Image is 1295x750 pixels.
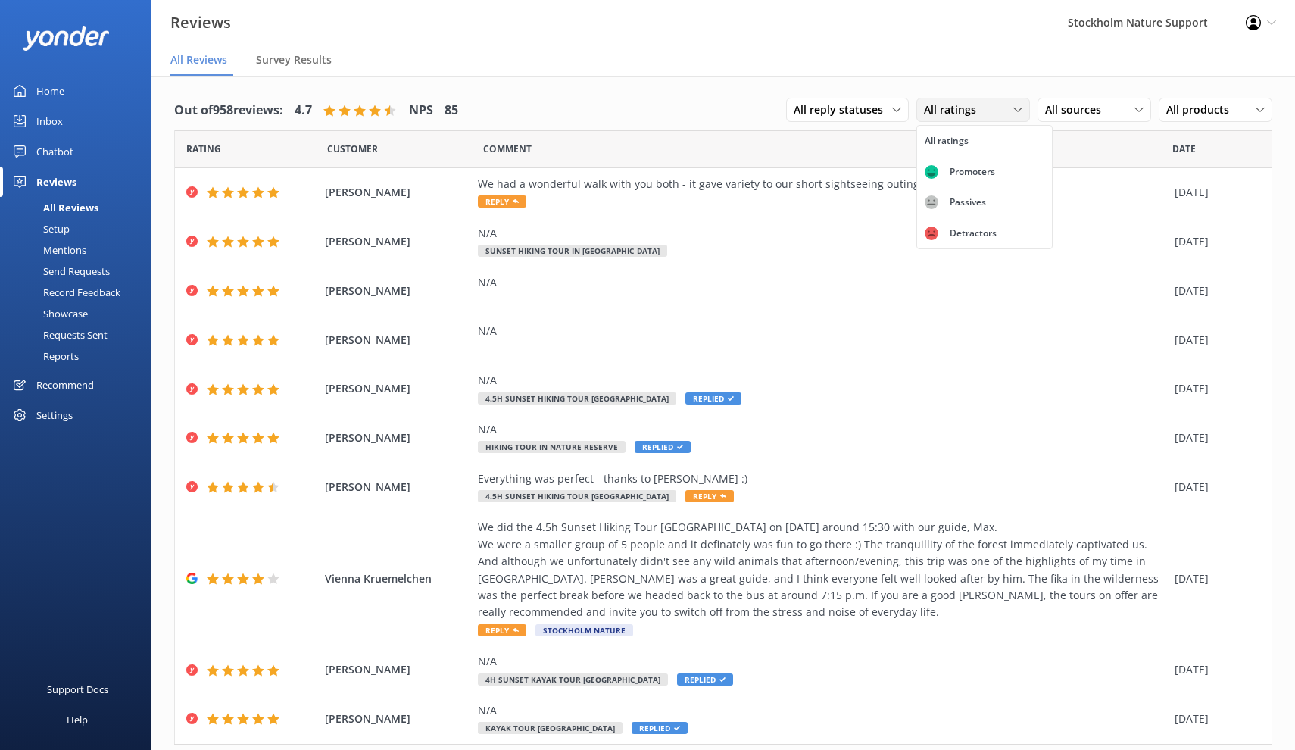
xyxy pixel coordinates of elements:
div: Promoters [938,164,1006,180]
div: Inbox [36,106,63,136]
div: [DATE] [1175,233,1253,250]
div: Showcase [9,303,88,324]
div: [DATE] [1175,283,1253,299]
span: 4.5h Sunset Hiking Tour [GEOGRAPHIC_DATA] [478,392,676,405]
div: [DATE] [1175,184,1253,201]
span: Date [186,142,221,156]
span: [PERSON_NAME] [325,711,471,727]
span: Replied [635,441,691,453]
div: N/A [478,372,1167,389]
span: Replied [685,392,741,405]
span: Stockholm Nature [535,624,633,636]
a: Showcase [9,303,151,324]
div: All ratings [925,133,969,148]
span: [PERSON_NAME] [325,479,471,495]
a: Record Feedback [9,282,151,303]
a: Setup [9,218,151,239]
span: Reply [685,490,734,502]
div: Home [36,76,64,106]
h4: 4.7 [295,101,312,120]
div: Settings [36,400,73,430]
span: Sunset Hiking Tour in [GEOGRAPHIC_DATA] [478,245,667,257]
span: [PERSON_NAME] [325,184,471,201]
a: All Reviews [9,197,151,218]
span: Replied [677,673,733,686]
span: Date [327,142,378,156]
div: [DATE] [1175,332,1253,348]
span: [PERSON_NAME] [325,233,471,250]
span: Vienna Kruemelchen [325,570,471,587]
h4: Out of 958 reviews: [174,101,283,120]
span: Question [483,142,532,156]
div: Record Feedback [9,282,120,303]
a: Reports [9,345,151,367]
div: Chatbot [36,136,73,167]
span: All sources [1045,102,1110,118]
div: Everything was perfect - thanks to [PERSON_NAME] :) [478,470,1167,487]
div: [DATE] [1175,380,1253,397]
span: Date [1172,142,1196,156]
div: [DATE] [1175,430,1253,446]
div: Reviews [36,167,76,197]
div: Mentions [9,239,86,261]
a: Send Requests [9,261,151,282]
div: [DATE] [1175,661,1253,678]
div: [DATE] [1175,479,1253,495]
h4: 85 [445,101,458,120]
a: Requests Sent [9,324,151,345]
span: Survey Results [256,52,332,67]
span: Hiking Tour in Nature Reserve [478,441,626,453]
span: All ratings [924,102,985,118]
h4: NPS [409,101,433,120]
div: Recommend [36,370,94,400]
span: 4.5h Sunset Hiking Tour [GEOGRAPHIC_DATA] [478,490,676,502]
div: All Reviews [9,197,98,218]
span: [PERSON_NAME] [325,661,471,678]
h3: Reviews [170,11,231,35]
img: yonder-white-logo.png [23,26,110,51]
div: N/A [478,702,1167,719]
div: Detractors [938,226,1008,241]
div: N/A [478,225,1167,242]
div: Reports [9,345,79,367]
div: N/A [478,421,1167,438]
span: Replied [632,722,688,734]
div: Passives [938,195,997,210]
span: [PERSON_NAME] [325,380,471,397]
span: All Reviews [170,52,227,67]
div: [DATE] [1175,711,1253,727]
div: [DATE] [1175,570,1253,587]
span: [PERSON_NAME] [325,283,471,299]
div: Help [67,705,88,735]
span: Reply [478,624,526,636]
div: N/A [478,274,1167,291]
div: Support Docs [47,674,108,705]
div: We had a wonderful walk with you both - it gave variety to our short sightseeing outings. [478,176,1167,192]
div: N/A [478,653,1167,670]
span: All products [1166,102,1238,118]
span: Kayak Tour [GEOGRAPHIC_DATA] [478,722,623,734]
div: We did the 4.5h Sunset Hiking Tour [GEOGRAPHIC_DATA] on [DATE] around 15:30 with our guide, Max. ... [478,519,1167,620]
div: Requests Sent [9,324,108,345]
span: All reply statuses [794,102,892,118]
div: Send Requests [9,261,110,282]
div: Setup [9,218,70,239]
span: [PERSON_NAME] [325,332,471,348]
span: Reply [478,195,526,208]
div: N/A [478,323,1167,339]
span: 4h Sunset Kayak Tour [GEOGRAPHIC_DATA] [478,673,668,686]
a: Mentions [9,239,151,261]
span: [PERSON_NAME] [325,430,471,446]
